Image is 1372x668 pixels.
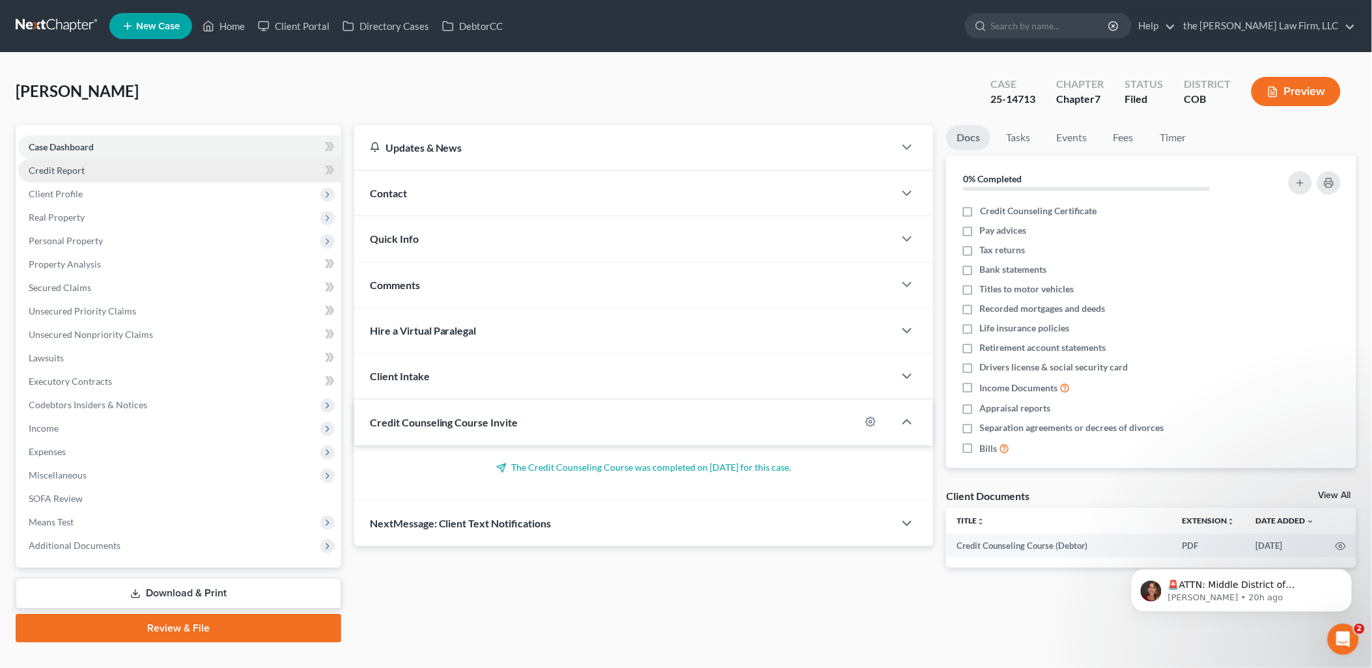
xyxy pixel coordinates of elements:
[18,487,341,510] a: SOFA Review
[29,399,147,410] span: Codebtors Insiders & Notices
[980,244,1026,257] span: Tax returns
[1328,624,1359,655] iframe: Intercom live chat
[370,416,518,428] span: Credit Counseling Course Invite
[29,540,120,551] span: Additional Documents
[1102,125,1144,150] a: Fees
[980,361,1128,374] span: Drivers license & social security card
[29,188,83,199] span: Client Profile
[29,516,74,527] span: Means Test
[980,322,1070,335] span: Life insurance policies
[370,324,477,337] span: Hire a Virtual Paralegal
[946,125,990,150] a: Docs
[1132,14,1176,38] a: Help
[980,382,1058,395] span: Income Documents
[1319,491,1351,500] a: View All
[1183,516,1235,525] a: Extensionunfold_more
[29,141,94,152] span: Case Dashboard
[980,402,1051,415] span: Appraisal reports
[1246,534,1325,557] td: [DATE]
[1227,518,1235,525] i: unfold_more
[251,14,336,38] a: Client Portal
[980,204,1097,217] span: Credit Counseling Certificate
[29,235,103,246] span: Personal Property
[29,376,112,387] span: Executory Contracts
[29,329,153,340] span: Unsecured Nonpriority Claims
[29,305,136,316] span: Unsecured Priority Claims
[990,92,1035,107] div: 25-14713
[1256,516,1315,525] a: Date Added expand_more
[29,352,64,363] span: Lawsuits
[1354,624,1365,634] span: 2
[29,258,101,270] span: Property Analysis
[980,302,1106,315] span: Recorded mortgages and deeds
[29,446,66,457] span: Expenses
[1056,77,1104,92] div: Chapter
[370,461,918,474] p: The Credit Counseling Course was completed on [DATE] for this case.
[18,159,341,182] a: Credit Report
[1184,77,1231,92] div: District
[18,276,341,299] a: Secured Claims
[29,469,87,480] span: Miscellaneous
[16,578,341,609] a: Download & Print
[29,165,85,176] span: Credit Report
[1125,92,1163,107] div: Filed
[977,518,985,525] i: unfold_more
[18,323,341,346] a: Unsecured Nonpriority Claims
[370,141,879,154] div: Updates & News
[370,517,552,529] span: NextMessage: Client Text Notifications
[1172,534,1246,557] td: PDF
[1149,125,1196,150] a: Timer
[336,14,436,38] a: Directory Cases
[980,421,1164,434] span: Separation agreements or decrees of divorces
[1056,92,1104,107] div: Chapter
[996,125,1041,150] a: Tasks
[946,489,1029,503] div: Client Documents
[957,516,985,525] a: Titleunfold_more
[980,283,1074,296] span: Titles to motor vehicles
[946,534,1172,557] td: Credit Counseling Course (Debtor)
[963,173,1022,184] strong: 0% Completed
[980,341,1106,354] span: Retirement account statements
[980,442,998,455] span: Bills
[1184,92,1231,107] div: COB
[1307,518,1315,525] i: expand_more
[1125,77,1163,92] div: Status
[1112,542,1372,633] iframe: Intercom notifications message
[370,187,407,199] span: Contact
[990,77,1035,92] div: Case
[29,282,91,293] span: Secured Claims
[980,263,1047,276] span: Bank statements
[980,224,1027,237] span: Pay advices
[370,232,419,245] span: Quick Info
[196,14,251,38] a: Home
[29,493,83,504] span: SOFA Review
[16,614,341,643] a: Review & File
[1046,125,1097,150] a: Events
[18,346,341,370] a: Lawsuits
[136,21,180,31] span: New Case
[16,81,139,100] span: [PERSON_NAME]
[436,14,509,38] a: DebtorCC
[29,423,59,434] span: Income
[1252,77,1341,106] button: Preview
[18,370,341,393] a: Executory Contracts
[370,279,420,291] span: Comments
[29,212,85,223] span: Real Property
[18,253,341,276] a: Property Analysis
[18,135,341,159] a: Case Dashboard
[1177,14,1356,38] a: the [PERSON_NAME] Law Firm, LLC
[18,299,341,323] a: Unsecured Priority Claims
[991,14,1110,38] input: Search by name...
[1095,92,1100,105] span: 7
[370,370,430,382] span: Client Intake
